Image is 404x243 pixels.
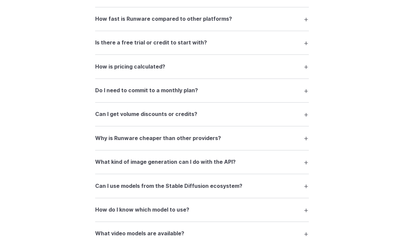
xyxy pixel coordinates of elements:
[95,230,184,238] h3: What video models are available?
[95,204,309,217] summary: How do I know which model to use?
[95,85,309,97] summary: Do I need to commit to a monthly plan?
[95,228,309,240] summary: What video models are available?
[95,15,232,24] h3: How fast is Runware compared to other platforms?
[95,180,309,193] summary: Can I use models from the Stable Diffusion ecosystem?
[95,158,236,167] h3: What kind of image generation can I do with the API?
[95,37,309,49] summary: Is there a free trial or credit to start with?
[95,156,309,169] summary: What kind of image generation can I do with the API?
[95,108,309,121] summary: Can I get volume discounts or credits?
[95,87,198,95] h3: Do I need to commit to a monthly plan?
[95,110,197,119] h3: Can I get volume discounts or credits?
[95,39,207,47] h3: Is there a free trial or credit to start with?
[95,134,221,143] h3: Why is Runware cheaper than other providers?
[95,63,165,72] h3: How is pricing calculated?
[95,60,309,73] summary: How is pricing calculated?
[95,132,309,145] summary: Why is Runware cheaper than other providers?
[95,13,309,26] summary: How fast is Runware compared to other platforms?
[95,182,242,191] h3: Can I use models from the Stable Diffusion ecosystem?
[95,206,189,215] h3: How do I know which model to use?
